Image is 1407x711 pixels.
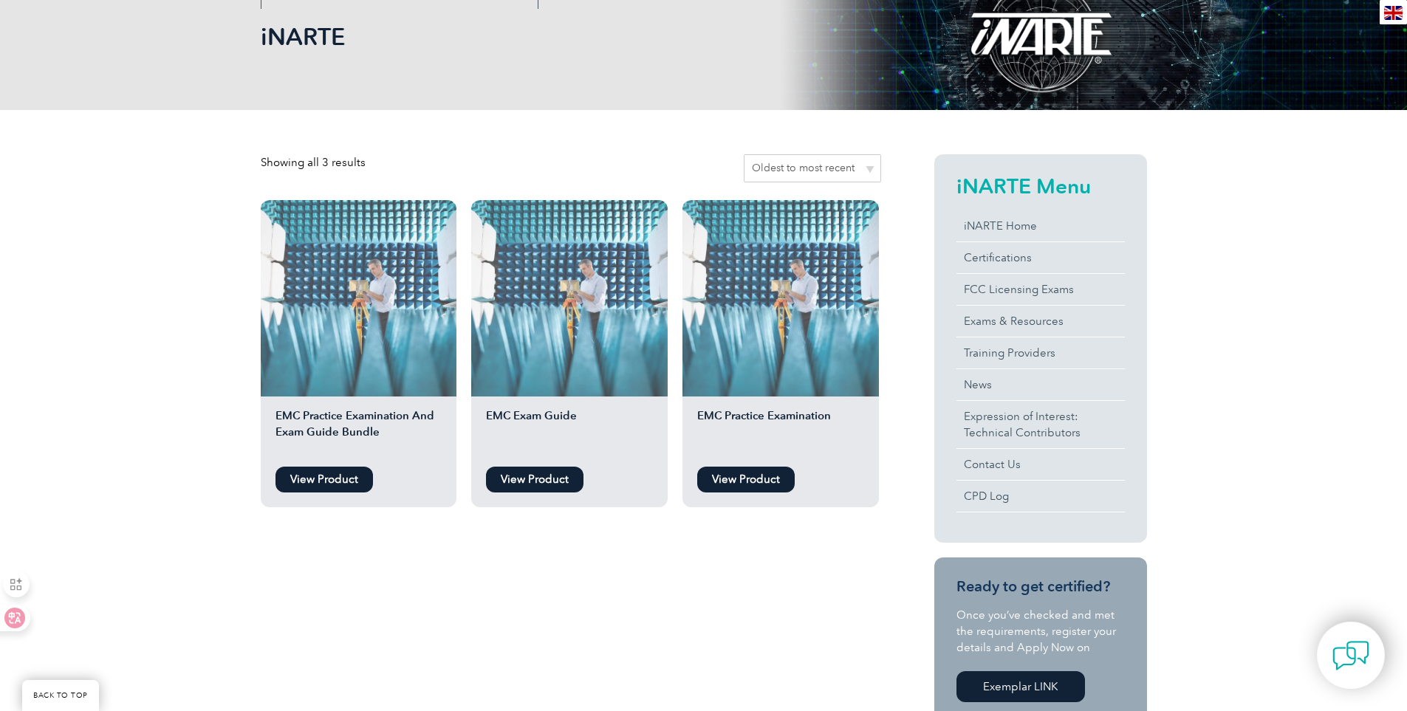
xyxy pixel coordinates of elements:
a: News [956,369,1125,400]
img: en [1384,6,1403,20]
a: Certifications [956,242,1125,273]
a: iNARTE Home [956,210,1125,241]
select: Shop order [744,154,881,182]
a: Exemplar LINK [956,671,1085,702]
a: View Product [275,467,373,492]
a: Contact Us [956,449,1125,480]
a: EMC Exam Guide [471,200,668,459]
a: BACK TO TOP [22,680,99,711]
h2: EMC Practice Examination [682,408,879,459]
img: EMC Practice Examination [682,200,879,396]
h2: EMC Exam Guide [471,408,668,459]
p: Showing all 3 results [261,154,366,171]
img: EMC Practice Examination And Exam Guide Bundle [261,200,457,396]
a: Exams & Resources [956,306,1125,337]
h1: iNARTE [261,22,828,51]
a: View Product [697,467,795,492]
h2: iNARTE Menu [956,174,1125,198]
h2: EMC Practice Examination And Exam Guide Bundle [261,408,457,459]
img: contact-chat.png [1332,637,1369,674]
a: View Product [486,467,583,492]
a: Training Providers [956,337,1125,368]
a: CPD Log [956,481,1125,512]
a: FCC Licensing Exams [956,274,1125,305]
a: EMC Practice Examination [682,200,879,459]
h3: Ready to get certified? [956,577,1125,596]
a: Expression of Interest:Technical Contributors [956,401,1125,448]
p: Once you’ve checked and met the requirements, register your details and Apply Now on [956,607,1125,656]
img: EMC Exam Guide [471,200,668,396]
a: EMC Practice Examination And Exam Guide Bundle [261,200,457,459]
